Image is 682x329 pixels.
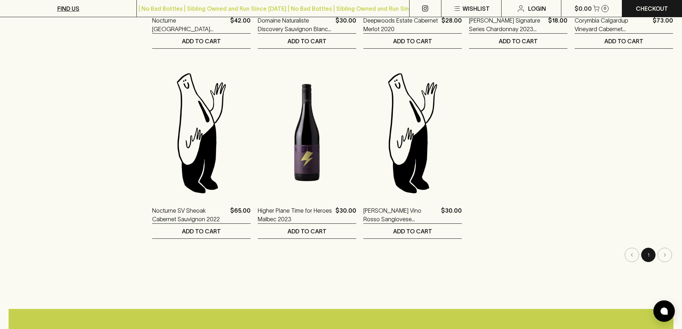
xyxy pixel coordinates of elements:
p: 0 [604,6,606,10]
button: ADD TO CART [152,224,251,238]
p: $18.00 [548,16,567,33]
p: $42.00 [230,16,251,33]
img: Higher Plane Time for Heroes Malbec 2023 [258,70,356,195]
button: ADD TO CART [152,34,251,48]
p: $0.00 [575,4,592,13]
p: FIND US [57,4,79,13]
p: Wishlist [463,4,490,13]
p: $73.00 [653,16,673,33]
a: Corymbia Calgardup Vineyard Cabernet Sauvignon 2023 [575,16,650,33]
a: Higher Plane Time for Heroes Malbec 2023 [258,206,333,223]
button: ADD TO CART [258,224,356,238]
button: ADD TO CART [258,34,356,48]
p: ADD TO CART [182,37,221,45]
p: $28.00 [441,16,462,33]
a: Domaine Naturaliste Discovery Sauvignon Blanc Semillon 2023 [258,16,333,33]
p: Checkout [636,4,668,13]
button: ADD TO CART [363,34,462,48]
nav: pagination navigation [152,248,673,262]
p: ADD TO CART [287,227,327,236]
button: ADD TO CART [469,34,567,48]
p: $30.00 [335,206,356,223]
p: ADD TO CART [393,37,432,45]
a: Nocturne SV Sheoak Cabernet Sauvignon 2022 [152,206,227,223]
button: ADD TO CART [575,34,673,48]
button: page 1 [641,248,656,262]
a: [PERSON_NAME] Vino Rosso Sangiovese Tempranillo 2023 [363,206,438,223]
p: ADD TO CART [604,37,643,45]
p: ADD TO CART [287,37,327,45]
a: [PERSON_NAME] Signature Series Chardonnay 2023 375ml [469,16,545,33]
a: Deepwoods Estate Cabernet Merlot 2020 [363,16,439,33]
img: bubble-icon [661,308,668,315]
p: ADD TO CART [499,37,538,45]
p: $30.00 [335,16,356,33]
img: Blackhearts & Sparrows Man [363,70,462,195]
a: Nocturne [GEOGRAPHIC_DATA] [GEOGRAPHIC_DATA] 2024 [152,16,227,33]
img: Blackhearts & Sparrows Man [152,70,251,195]
button: ADD TO CART [363,224,462,238]
p: $30.00 [441,206,462,223]
p: ADD TO CART [182,227,221,236]
p: Login [528,4,546,13]
p: $65.00 [230,206,251,223]
p: ADD TO CART [393,227,432,236]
